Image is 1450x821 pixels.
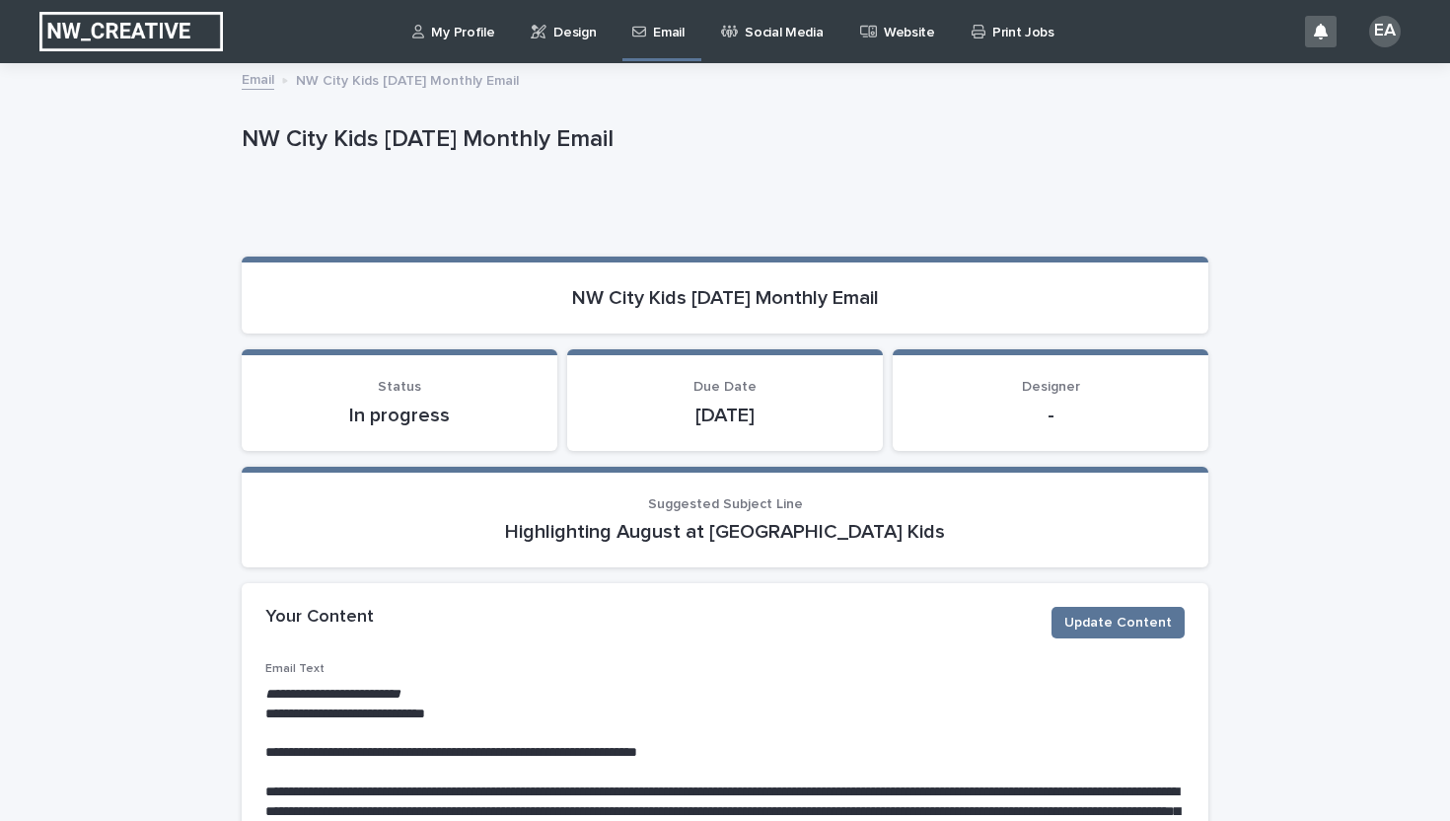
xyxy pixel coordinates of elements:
[693,380,757,394] span: Due Date
[296,68,519,90] p: NW City Kids [DATE] Monthly Email
[242,125,1200,154] p: NW City Kids [DATE] Monthly Email
[265,663,325,675] span: Email Text
[591,404,859,427] p: [DATE]
[265,520,1185,544] p: Highlighting August at [GEOGRAPHIC_DATA] Kids
[378,380,421,394] span: Status
[265,286,1185,310] p: NW City Kids [DATE] Monthly Email
[242,67,274,90] a: Email
[1051,607,1185,638] button: Update Content
[1369,16,1401,47] div: EA
[265,404,534,427] p: In progress
[916,404,1185,427] p: -
[1022,380,1080,394] span: Designer
[1064,613,1172,633] span: Update Content
[648,497,803,511] span: Suggested Subject Line
[39,12,223,51] img: EUIbKjtiSNGbmbK7PdmN
[265,607,374,629] h2: Your Content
